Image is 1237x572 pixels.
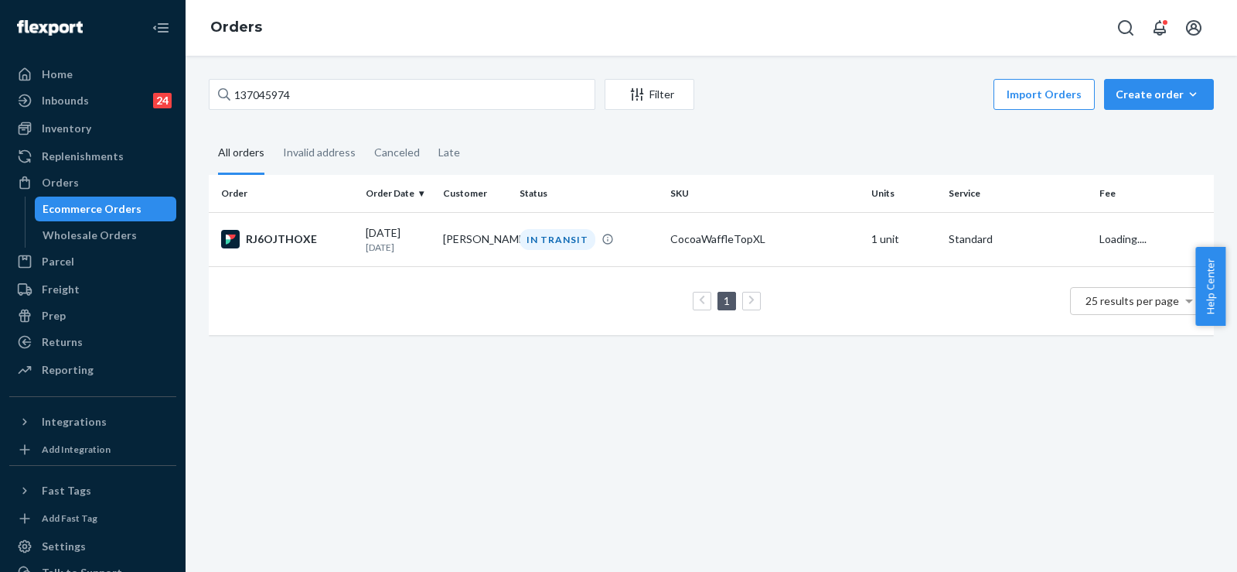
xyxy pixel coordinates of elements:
[605,87,693,102] div: Filter
[42,254,74,269] div: Parcel
[993,79,1095,110] button: Import Orders
[35,223,177,248] a: Wholesale Orders
[443,187,508,200] div: Customer
[366,241,431,254] p: [DATE]
[42,67,73,82] div: Home
[374,132,420,173] div: Canceled
[283,132,356,173] div: Invalid address
[9,534,176,559] a: Settings
[218,132,264,175] div: All orders
[9,409,176,434] button: Integrations
[1116,87,1202,102] div: Create order
[9,62,176,87] a: Home
[942,175,1093,212] th: Service
[366,225,431,254] div: [DATE]
[9,330,176,355] a: Returns
[42,512,97,525] div: Add Fast Tag
[949,231,1087,247] p: Standard
[438,132,460,173] div: Late
[1104,79,1214,110] button: Create order
[42,308,66,324] div: Prep
[43,201,141,217] div: Ecommerce Orders
[42,93,89,108] div: Inbounds
[9,116,176,141] a: Inventory
[1110,12,1141,43] button: Open Search Box
[9,509,176,528] a: Add Fast Tag
[360,175,437,212] th: Order Date
[605,79,694,110] button: Filter
[209,175,360,212] th: Order
[1178,12,1209,43] button: Open account menu
[9,249,176,274] a: Parcel
[9,170,176,195] a: Orders
[35,197,177,221] a: Ecommerce Orders
[145,12,176,43] button: Close Navigation
[670,231,859,247] div: CocoaWaffleTopXL
[721,294,733,307] a: Page 1 is your current page
[42,443,111,456] div: Add Integration
[9,303,176,328] a: Prep
[1144,12,1175,43] button: Open notifications
[513,175,664,212] th: Status
[42,175,79,190] div: Orders
[42,121,91,136] div: Inventory
[198,5,274,50] ol: breadcrumbs
[43,228,137,243] div: Wholesale Orders
[9,88,176,113] a: Inbounds24
[17,20,83,36] img: Flexport logo
[437,212,514,266] td: [PERSON_NAME]
[42,539,86,554] div: Settings
[1195,247,1225,326] button: Help Center
[209,79,595,110] input: Search orders
[9,358,176,382] a: Reporting
[42,149,124,164] div: Replenishments
[9,440,176,459] a: Add Integration
[1085,294,1179,307] span: 25 results per page
[42,483,91,498] div: Fast Tags
[221,230,353,248] div: RJ6OJTHOXE
[9,478,176,503] button: Fast Tags
[9,277,176,302] a: Freight
[153,93,172,108] div: 24
[1093,175,1214,212] th: Fee
[664,175,865,212] th: SKU
[865,175,942,212] th: Units
[42,334,83,350] div: Returns
[1093,212,1214,266] td: Loading....
[9,144,176,169] a: Replenishments
[520,229,595,250] div: IN TRANSIT
[42,282,80,297] div: Freight
[1139,526,1222,564] iframe: Opens a widget where you can chat to one of our agents
[42,362,94,378] div: Reporting
[42,414,107,430] div: Integrations
[210,19,262,36] a: Orders
[865,212,942,266] td: 1 unit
